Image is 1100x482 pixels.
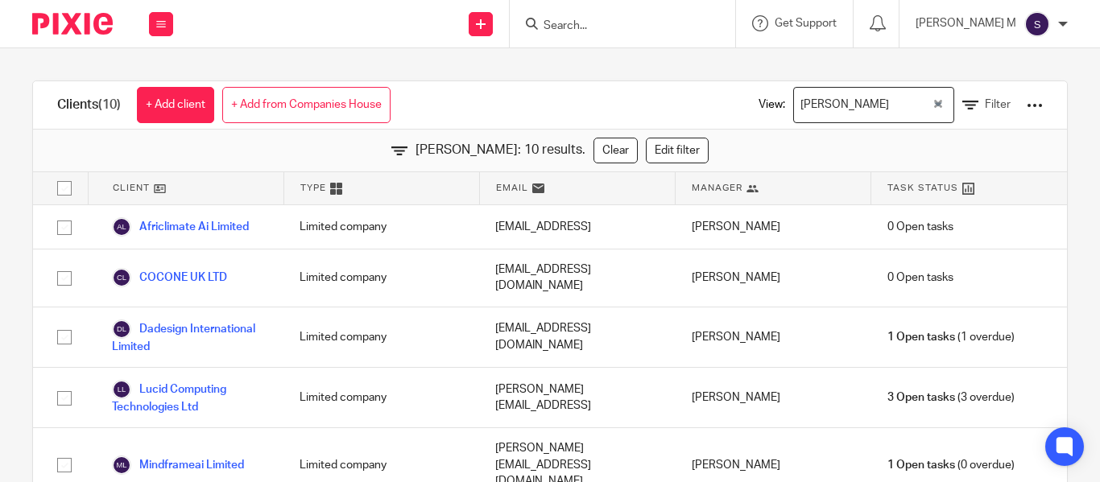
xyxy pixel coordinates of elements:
[797,91,893,119] span: [PERSON_NAME]
[676,307,871,367] div: [PERSON_NAME]
[887,329,1015,345] span: (1 overdue)
[887,457,955,473] span: 1 Open tasks
[775,18,837,29] span: Get Support
[793,87,954,123] div: Search for option
[57,97,121,113] h1: Clients
[479,249,675,307] div: [EMAIL_ADDRESS][DOMAIN_NAME]
[887,270,953,286] span: 0 Open tasks
[692,181,742,195] span: Manager
[1024,11,1050,37] img: svg%3E
[112,380,267,415] a: Lucid Computing Technologies Ltd
[496,181,528,195] span: Email
[283,368,479,427] div: Limited company
[112,455,131,475] img: svg%3E
[479,307,675,367] div: [EMAIL_ADDRESS][DOMAIN_NAME]
[112,217,249,237] a: Africlimate Ai Limited
[112,319,131,339] img: svg%3E
[542,19,687,34] input: Search
[112,268,131,287] img: svg%3E
[676,249,871,307] div: [PERSON_NAME]
[676,368,871,427] div: [PERSON_NAME]
[676,205,871,249] div: [PERSON_NAME]
[112,455,244,475] a: Mindframeai Limited
[137,87,214,123] a: + Add client
[646,138,709,163] a: Edit filter
[887,219,953,235] span: 0 Open tasks
[916,15,1016,31] p: [PERSON_NAME] M
[112,380,131,399] img: svg%3E
[112,217,131,237] img: svg%3E
[416,141,585,159] span: [PERSON_NAME]: 10 results.
[887,181,958,195] span: Task Status
[887,389,955,406] span: 3 Open tasks
[98,98,121,111] span: (10)
[283,249,479,307] div: Limited company
[934,99,942,112] button: Clear Selected
[113,181,150,195] span: Client
[734,81,1043,129] div: View:
[49,173,80,204] input: Select all
[985,99,1011,110] span: Filter
[112,319,267,355] a: Dadesign International Limited
[283,307,479,367] div: Limited company
[479,205,675,249] div: [EMAIL_ADDRESS]
[222,87,391,123] a: + Add from Companies House
[32,13,113,35] img: Pixie
[593,138,638,163] a: Clear
[283,205,479,249] div: Limited company
[895,91,930,119] input: Search for option
[887,389,1015,406] span: (3 overdue)
[887,329,955,345] span: 1 Open tasks
[479,368,675,427] div: [PERSON_NAME][EMAIL_ADDRESS]
[300,181,326,195] span: Type
[112,268,227,287] a: COCONE UK LTD
[887,457,1015,473] span: (0 overdue)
